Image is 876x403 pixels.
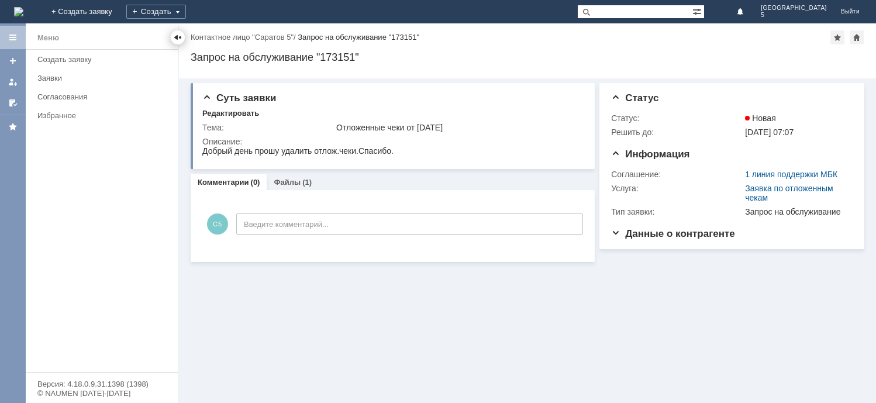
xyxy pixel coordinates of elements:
[191,33,294,42] a: Контактное лицо "Саратов 5"
[611,228,735,239] span: Данные о контрагенте
[302,178,312,187] div: (1)
[745,170,837,179] a: 1 линия поддержки МБК
[202,109,259,118] div: Редактировать
[191,51,864,63] div: Запрос на обслуживание "173151"
[37,380,166,388] div: Версия: 4.18.0.9.31.1398 (1398)
[745,207,848,216] div: Запрос на обслуживание
[830,30,844,44] div: Добавить в избранное
[37,92,171,101] div: Согласования
[33,69,175,87] a: Заявки
[14,7,23,16] img: logo
[611,184,743,193] div: Услуга:
[198,178,249,187] a: Комментарии
[202,137,582,146] div: Описание:
[207,213,228,235] span: С5
[298,33,419,42] div: Запрос на обслуживание "173151"
[4,94,22,112] a: Мои согласования
[692,5,704,16] span: Расширенный поиск
[336,123,580,132] div: Отложенные чеки от [DATE]
[37,31,59,45] div: Меню
[850,30,864,44] div: Сделать домашней страницей
[37,74,171,82] div: Заявки
[202,123,334,132] div: Тема:
[611,170,743,179] div: Соглашение:
[611,92,658,104] span: Статус
[745,113,776,123] span: Новая
[745,128,794,137] span: [DATE] 07:07
[611,113,743,123] div: Статус:
[14,7,23,16] a: Перейти на домашнюю страницу
[37,111,158,120] div: Избранное
[202,92,276,104] span: Суть заявки
[126,5,186,19] div: Создать
[33,88,175,106] a: Согласования
[171,30,185,44] div: Скрыть меню
[4,73,22,91] a: Мои заявки
[761,12,827,19] span: 5
[274,178,301,187] a: Файлы
[761,5,827,12] span: [GEOGRAPHIC_DATA]
[37,55,171,64] div: Создать заявку
[251,178,260,187] div: (0)
[191,33,298,42] div: /
[33,50,175,68] a: Создать заявку
[4,51,22,70] a: Создать заявку
[611,207,743,216] div: Тип заявки:
[37,390,166,397] div: © NAUMEN [DATE]-[DATE]
[611,128,743,137] div: Решить до:
[611,149,689,160] span: Информация
[745,184,833,202] a: Заявка по отложенным чекам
